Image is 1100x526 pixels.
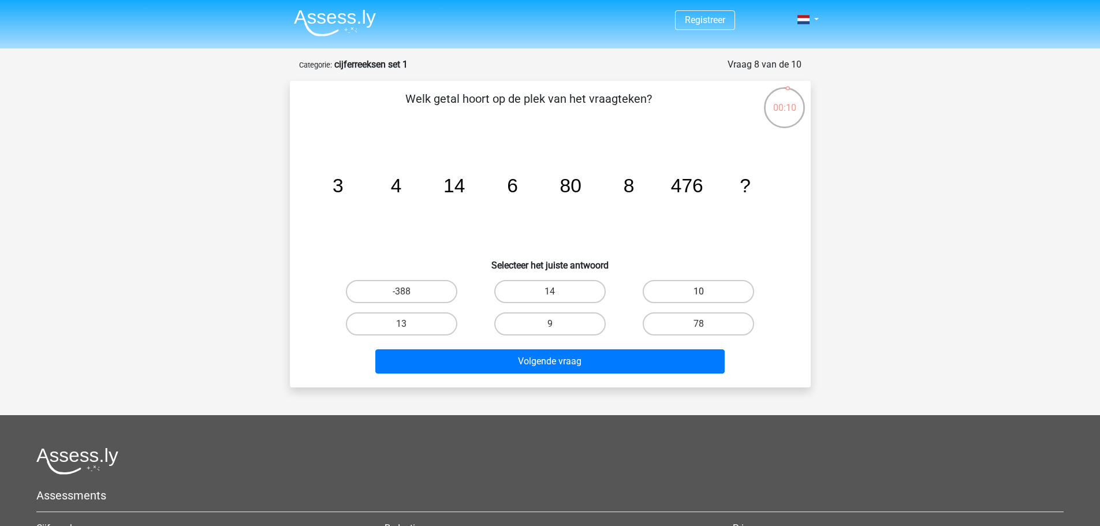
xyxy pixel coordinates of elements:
[763,86,806,115] div: 00:10
[36,447,118,475] img: Assessly logo
[643,312,754,335] label: 78
[346,312,457,335] label: 13
[36,488,1064,502] h5: Assessments
[740,175,751,196] tspan: ?
[375,349,725,374] button: Volgende vraag
[346,280,457,303] label: -388
[623,175,634,196] tspan: 8
[560,175,581,196] tspan: 80
[334,59,408,70] strong: cijferreeksen set 1
[299,61,332,69] small: Categorie:
[308,251,792,271] h6: Selecteer het juiste antwoord
[507,175,518,196] tspan: 6
[390,175,401,196] tspan: 4
[670,175,703,196] tspan: 476
[494,312,606,335] label: 9
[494,280,606,303] label: 14
[332,175,343,196] tspan: 3
[643,280,754,303] label: 10
[443,175,465,196] tspan: 14
[685,14,725,25] a: Registreer
[308,90,749,125] p: Welk getal hoort op de plek van het vraagteken?
[728,58,801,72] div: Vraag 8 van de 10
[294,9,376,36] img: Assessly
